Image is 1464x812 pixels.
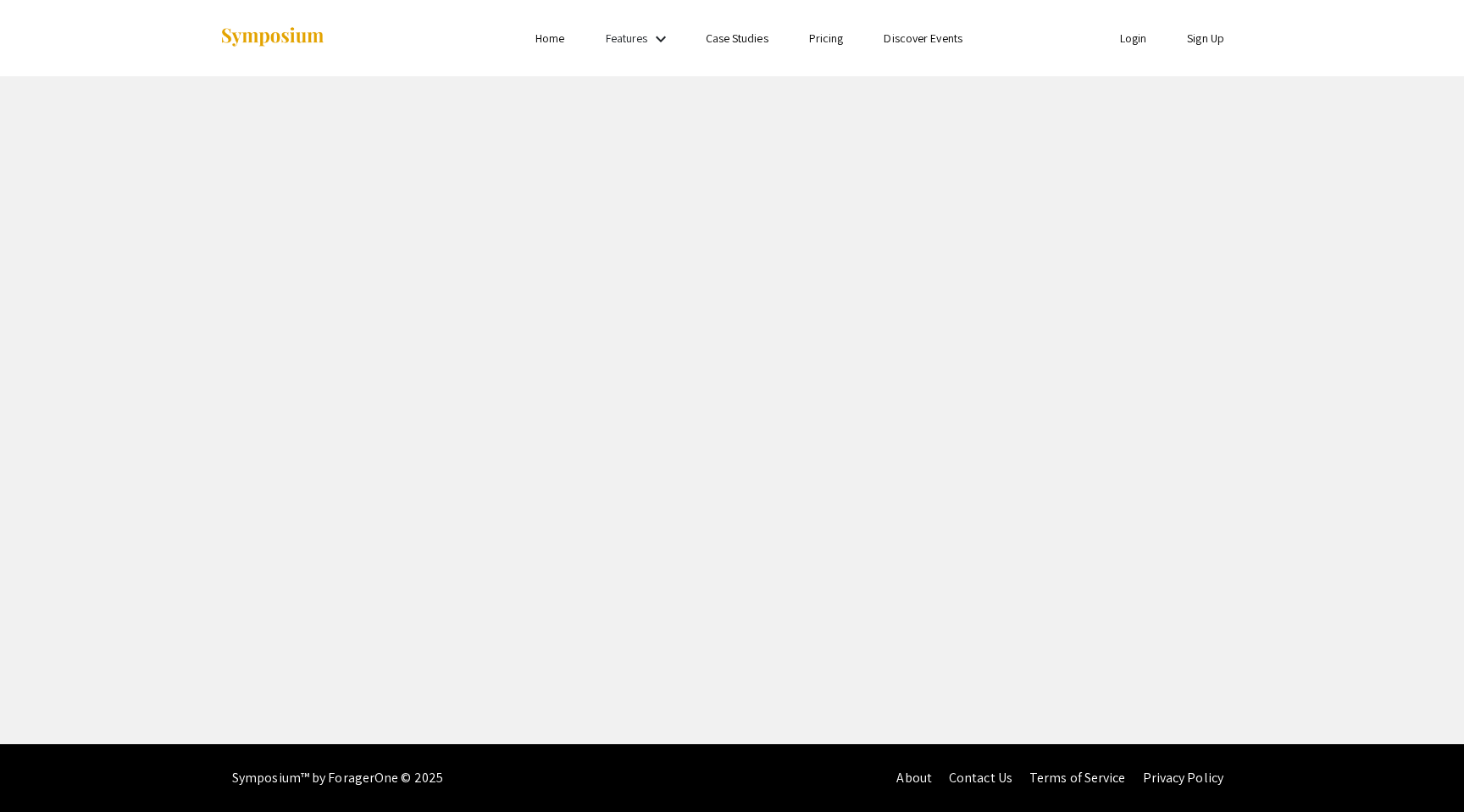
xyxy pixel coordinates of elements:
[884,31,962,46] a: Discover Events
[1143,769,1223,787] a: Privacy Policy
[606,31,648,46] a: Features
[706,31,768,46] a: Case Studies
[1120,31,1147,46] a: Login
[809,31,844,46] a: Pricing
[651,29,671,49] mat-icon: Expand Features list
[949,769,1012,787] a: Contact Us
[1029,769,1126,787] a: Terms of Service
[535,31,564,46] a: Home
[219,26,325,49] img: Symposium by ForagerOne
[1187,31,1224,46] a: Sign Up
[232,744,443,812] div: Symposium™ by ForagerOne © 2025
[896,769,932,787] a: About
